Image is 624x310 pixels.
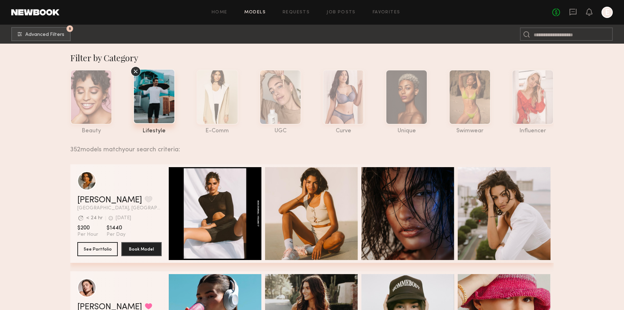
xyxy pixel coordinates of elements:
[70,138,548,153] div: 352 models match your search criteria:
[86,216,103,221] div: < 24 hr
[70,128,112,134] div: beauty
[244,10,266,15] a: Models
[133,128,175,134] div: lifestyle
[373,10,400,15] a: Favorites
[449,128,491,134] div: swimwear
[77,206,162,211] span: [GEOGRAPHIC_DATA], [GEOGRAPHIC_DATA]
[283,10,310,15] a: Requests
[121,242,162,256] button: Book Model
[212,10,227,15] a: Home
[77,242,118,256] button: See Portfolio
[107,232,126,238] span: Per Day
[107,224,126,232] span: $1440
[77,232,98,238] span: Per Hour
[512,128,554,134] div: influencer
[69,27,71,30] span: 5
[11,27,71,41] button: 5Advanced Filters
[602,7,613,18] a: E
[116,216,131,221] div: [DATE]
[259,128,301,134] div: UGC
[25,32,64,37] span: Advanced Filters
[77,224,98,232] span: $200
[197,128,238,134] div: e-comm
[327,10,356,15] a: Job Posts
[77,196,142,204] a: [PERSON_NAME]
[70,52,554,63] div: Filter by Category
[386,128,427,134] div: unique
[323,128,365,134] div: curve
